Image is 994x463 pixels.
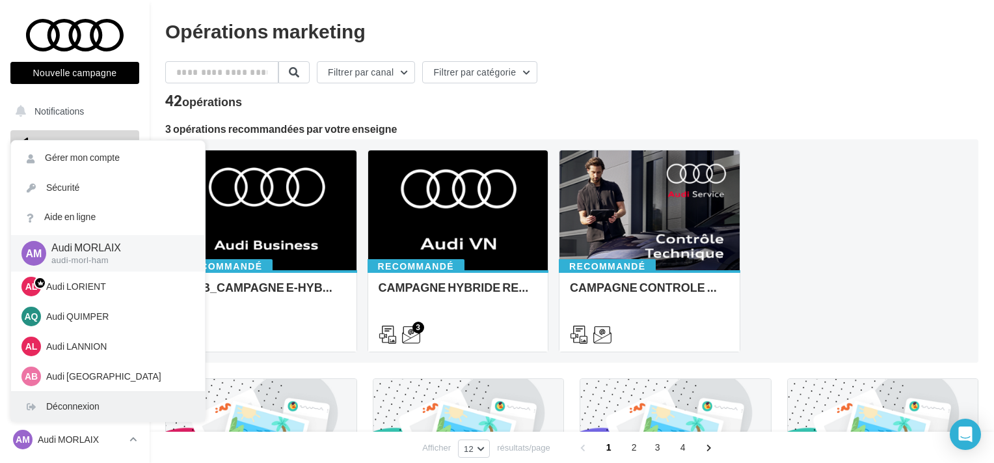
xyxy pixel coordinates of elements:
[187,281,346,307] div: B2B_CAMPAGNE E-HYBRID OCTOBRE
[34,138,78,149] span: Opérations
[10,427,139,452] a: AM Audi MORLAIX
[368,259,464,274] div: Recommandé
[46,370,189,383] p: Audi [GEOGRAPHIC_DATA]
[497,442,550,454] span: résultats/page
[624,437,645,458] span: 2
[46,280,189,293] p: Audi LORIENT
[950,419,981,450] div: Open Intercom Messenger
[8,229,142,256] a: Campagnes
[8,293,142,331] a: PLV et print personnalisable
[165,94,242,108] div: 42
[25,370,38,383] span: AB
[422,61,537,83] button: Filtrer par catégorie
[422,442,451,454] span: Afficher
[16,433,30,446] span: AM
[464,443,474,454] span: 12
[458,440,490,458] button: 12
[673,437,693,458] span: 4
[46,310,189,323] p: Audi QUIMPER
[317,61,415,83] button: Filtrer par canal
[570,281,729,307] div: CAMPAGNE CONTROLE TECHNIQUE 25€ OCTOBRE
[34,105,84,117] span: Notifications
[11,392,205,421] div: Déconnexion
[10,62,139,84] button: Nouvelle campagne
[51,255,184,266] p: audi-morl-ham
[8,196,142,223] a: Visibilité en ligne
[46,340,189,353] p: Audi LANNION
[8,98,137,125] button: Notifications
[8,260,142,288] a: Médiathèque
[51,240,184,255] p: Audi MORLAIX
[647,437,668,458] span: 3
[25,340,38,353] span: AL
[176,259,273,274] div: Recommandé
[598,437,619,458] span: 1
[11,203,205,232] a: Aide en ligne
[8,130,142,158] a: Opérations
[165,124,978,134] div: 3 opérations recommandées par votre enseigne
[8,162,142,190] a: Boîte de réception56
[379,281,538,307] div: CAMPAGNE HYBRIDE RECHARGEABLE
[11,143,205,173] a: Gérer mon compte
[11,173,205,203] a: Sécurité
[25,310,38,323] span: AQ
[182,96,242,107] div: opérations
[25,280,38,293] span: AL
[38,433,124,446] p: Audi MORLAIX
[412,322,424,333] div: 3
[26,246,42,260] span: AM
[559,259,656,274] div: Recommandé
[165,21,978,40] div: Opérations marketing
